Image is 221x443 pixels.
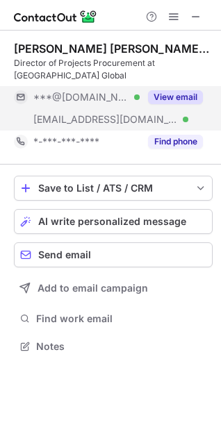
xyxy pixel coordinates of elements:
[14,242,213,267] button: Send email
[148,135,203,149] button: Reveal Button
[33,91,129,103] span: ***@[DOMAIN_NAME]
[38,249,91,260] span: Send email
[36,312,207,325] span: Find work email
[14,8,97,25] img: ContactOut v5.3.10
[33,113,178,126] span: [EMAIL_ADDRESS][DOMAIN_NAME]
[38,183,188,194] div: Save to List / ATS / CRM
[14,209,213,234] button: AI write personalized message
[38,216,186,227] span: AI write personalized message
[38,283,148,294] span: Add to email campaign
[14,57,213,82] div: Director of Projects Procurement at [GEOGRAPHIC_DATA] Global
[14,42,213,56] div: [PERSON_NAME] [PERSON_NAME] MRICS
[14,276,213,301] button: Add to email campaign
[14,176,213,201] button: save-profile-one-click
[14,337,213,356] button: Notes
[148,90,203,104] button: Reveal Button
[36,340,207,353] span: Notes
[14,309,213,328] button: Find work email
